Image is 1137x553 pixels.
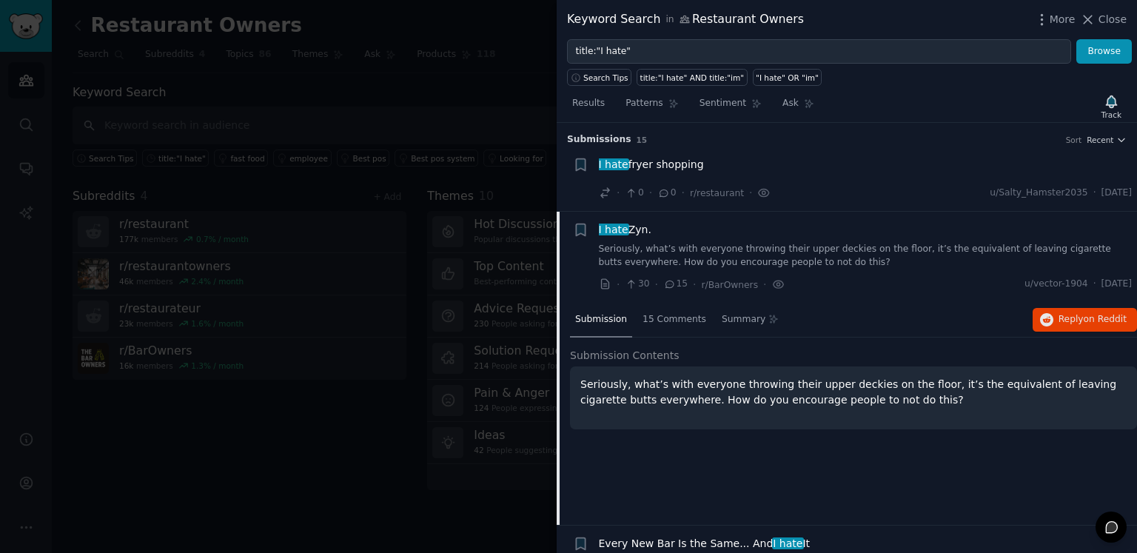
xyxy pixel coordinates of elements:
div: title:"I hate" AND title:"im" [640,73,745,83]
span: 0 [657,187,676,200]
span: 0 [625,187,643,200]
span: Submission s [567,133,631,147]
span: · [617,185,620,201]
span: Recent [1087,135,1113,145]
span: 15 Comments [643,313,706,326]
span: Summary [722,313,765,326]
div: Sort [1066,135,1082,145]
button: Track [1096,91,1127,122]
span: 15 [663,278,688,291]
span: More [1050,12,1076,27]
div: Keyword Search Restaurant Owners [567,10,804,29]
button: Close [1080,12,1127,27]
a: title:"I hate" AND title:"im" [637,69,748,86]
span: · [763,277,766,292]
span: Zyn. [599,222,651,238]
span: · [682,185,685,201]
span: r/restaurant [690,188,744,198]
span: Close [1099,12,1127,27]
span: Sentiment [700,97,746,110]
span: Reply [1059,313,1127,326]
button: Browse [1076,39,1132,64]
span: on Reddit [1084,314,1127,324]
span: I hate [597,158,630,170]
span: 15 [637,135,648,144]
span: · [1093,187,1096,200]
div: Track [1101,110,1121,120]
span: fryer shopping [599,157,704,172]
button: More [1034,12,1076,27]
span: · [749,185,752,201]
p: Seriously, what’s with everyone throwing their upper deckies on the floor, it’s the equivalent of... [580,377,1127,408]
a: "I hate" OR "im" [753,69,822,86]
span: 30 [625,278,649,291]
span: in [665,13,674,27]
a: Every New Bar Is the Same... AndI hateIt [599,536,811,552]
span: Submission Contents [570,348,680,363]
a: Sentiment [694,92,767,122]
span: I hate [597,224,630,235]
button: Replyon Reddit [1033,308,1137,332]
span: · [649,185,652,201]
span: [DATE] [1101,278,1132,291]
a: I hatefryer shopping [599,157,704,172]
span: · [1093,278,1096,291]
span: r/BarOwners [702,280,759,290]
span: · [655,277,658,292]
span: Patterns [625,97,663,110]
span: I hate [772,537,805,549]
button: Recent [1087,135,1127,145]
a: I hateZyn. [599,222,651,238]
a: Results [567,92,610,122]
input: Try a keyword related to your business [567,39,1071,64]
span: Results [572,97,605,110]
button: Search Tips [567,69,631,86]
span: [DATE] [1101,187,1132,200]
span: · [617,277,620,292]
span: Search Tips [583,73,628,83]
div: "I hate" OR "im" [756,73,819,83]
span: Every New Bar Is the Same... And It [599,536,811,552]
a: Seriously, what’s with everyone throwing their upper deckies on the floor, it’s the equivalent of... [599,243,1133,269]
span: Ask [782,97,799,110]
span: u/Salty_Hamster2035 [990,187,1087,200]
span: u/vector-1904 [1024,278,1088,291]
span: Submission [575,313,627,326]
span: · [693,277,696,292]
a: Patterns [620,92,683,122]
a: Ask [777,92,819,122]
